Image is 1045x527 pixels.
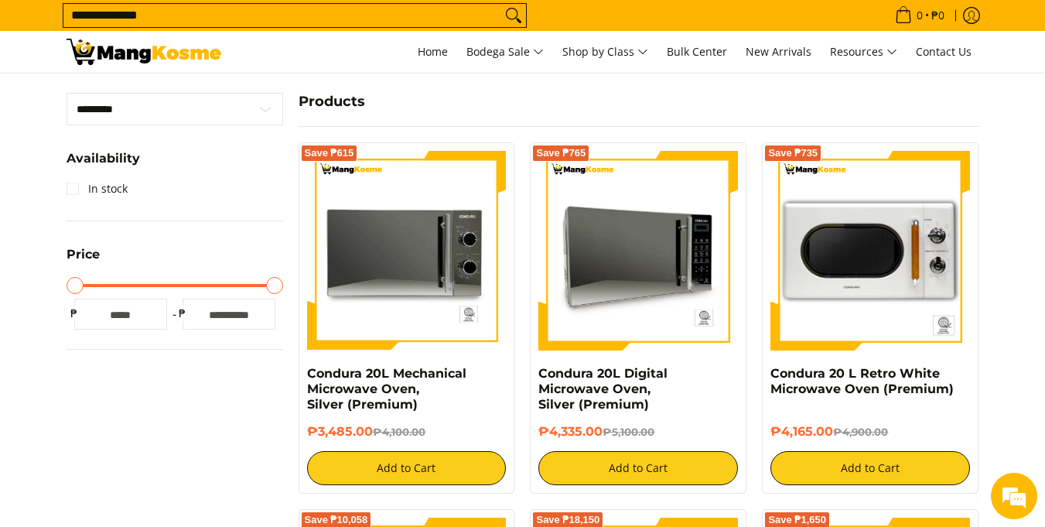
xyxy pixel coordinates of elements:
a: Resources [822,31,905,73]
del: ₱4,100.00 [373,426,425,438]
img: Condura 20L Digital Microwave Oven, Silver (Premium) - 0 [538,151,738,351]
span: Save ₱1,650 [768,515,826,525]
span: ₱ [67,306,82,321]
img: Condura 20L Mechanical Microwave Oven, Silver (Premium) [307,151,507,351]
a: Bodega Sale [459,31,552,73]
span: Price [67,248,100,261]
a: Contact Us [908,31,979,73]
span: New Arrivals [746,44,811,59]
div: Minimize live chat window [254,8,291,45]
summary: Open [67,248,100,272]
summary: Open [67,152,140,176]
img: Search: 14 results found for &quot;microwave oven&quot; | Mang Kosme [67,39,221,65]
span: Resources [830,43,897,62]
button: Search [501,4,526,27]
span: Contact Us [916,44,972,59]
span: 0 [914,10,925,21]
a: Condura 20L Digital Microwave Oven, Silver (Premium) [538,366,668,412]
h6: ₱4,165.00 [770,424,970,440]
a: Condura 20 L Retro White Microwave Oven (Premium) [770,366,954,396]
h6: ₱3,485.00 [307,424,507,440]
a: New Arrivals [738,31,819,73]
span: Bodega Sale [466,43,544,62]
span: Save ₱10,058 [305,515,368,525]
span: We're online! [90,163,213,319]
a: Condura 20L Mechanical Microwave Oven, Silver (Premium) [307,366,466,412]
div: Chat with us now [80,87,260,107]
textarea: Type your message and hit 'Enter' [8,358,295,412]
a: Home [410,31,456,73]
del: ₱4,900.00 [833,426,888,438]
button: Add to Cart [307,451,507,485]
a: In stock [67,176,128,201]
span: Save ₱765 [536,149,586,158]
del: ₱5,100.00 [603,426,654,438]
span: Availability [67,152,140,165]
span: • [890,7,949,24]
a: Shop by Class [555,31,656,73]
span: ₱0 [929,10,947,21]
span: Save ₱18,150 [536,515,599,525]
span: Save ₱735 [768,149,818,158]
span: ₱ [175,306,190,321]
span: Home [418,44,448,59]
h4: Products [299,93,979,111]
a: Bulk Center [659,31,735,73]
span: Shop by Class [562,43,648,62]
nav: Main Menu [237,31,979,73]
span: Bulk Center [667,44,727,59]
img: condura-vintage-style-20-liter-micowave-oven-with-icc-sticker-class-a-full-front-view-mang-kosme [770,151,970,351]
button: Add to Cart [538,451,738,485]
span: Save ₱615 [305,149,354,158]
h6: ₱4,335.00 [538,424,738,440]
button: Add to Cart [770,451,970,485]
